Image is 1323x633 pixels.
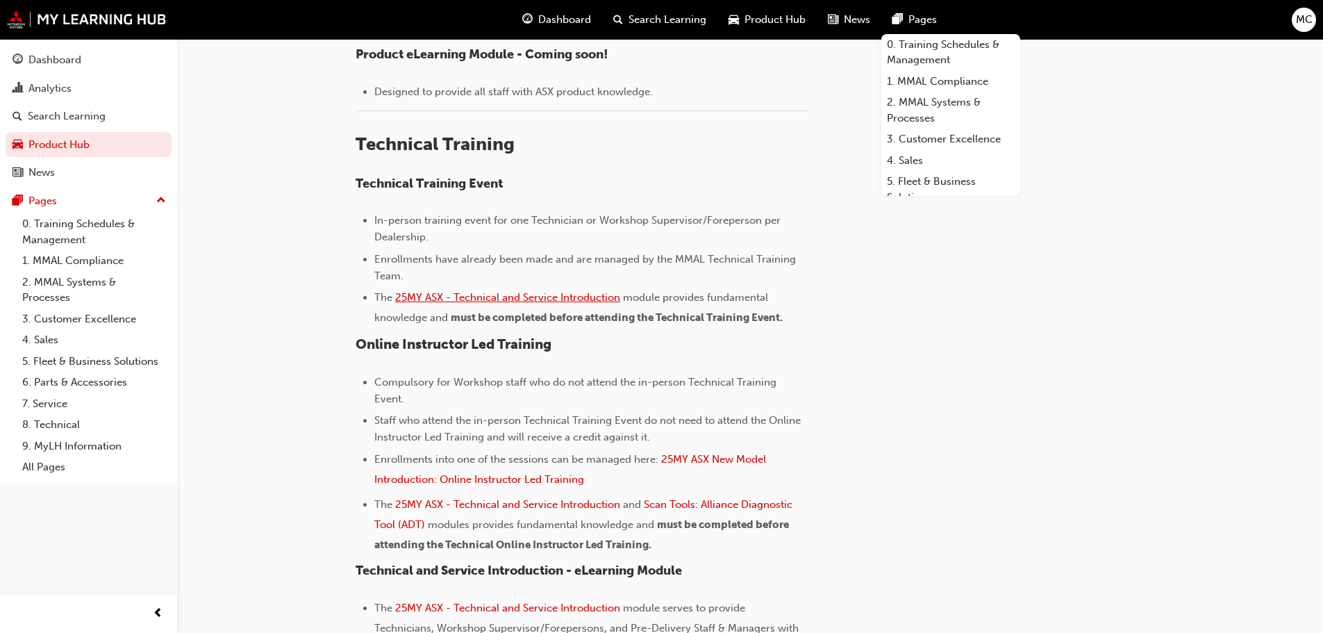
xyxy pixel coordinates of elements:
[17,329,172,351] a: 4. Sales
[17,414,172,436] a: 8. Technical
[744,12,806,28] span: Product Hub
[374,376,779,405] span: Compulsory for Workshop staff who do not attend the in-person Technical Training Event.
[28,165,55,181] div: News
[881,34,1020,71] a: 0. Training Schedules & Management
[451,311,783,324] span: must be completed before attending the Technical Training Event.
[817,6,881,34] a: news-iconNews
[6,104,172,129] a: Search Learning
[1292,8,1316,32] button: MC
[828,11,838,28] span: news-icon
[881,92,1020,129] a: 2. MMAL Systems & Processes
[6,160,172,186] a: News
[374,414,804,443] span: Staff who attend the in-person Technical Training Event do not need to attend the Online Instruct...
[28,81,72,97] div: Analytics
[156,192,166,210] span: up-icon
[6,47,172,73] a: Dashboard
[356,336,551,352] span: Online Instructor Led Training
[892,11,903,28] span: pages-icon
[374,453,658,466] span: Enrollments into one of the sessions can be managed here:
[374,291,392,304] span: The
[374,85,653,98] span: Designed to provide all staff with ASX product knowledge.
[17,250,172,272] a: 1. MMAL Compliance
[6,188,172,214] button: Pages
[13,139,23,151] span: car-icon
[13,83,23,95] span: chart-icon
[629,12,706,28] span: Search Learning
[28,193,57,209] div: Pages
[153,605,163,623] span: prev-icon
[17,372,172,393] a: 6. Parts & Accessories
[17,213,172,250] a: 0. Training Schedules & Management
[613,11,623,28] span: search-icon
[7,10,167,28] img: mmal
[356,47,608,62] span: Product eLearning Module - Coming soon!
[374,253,799,282] span: Enrollments have already been made and are managed by the MMAL Technical Training Team.
[356,563,682,578] span: Technical and Service Introduction - eLearning Module
[13,110,22,123] span: search-icon
[17,309,172,330] a: 3. Customer Excellence
[374,214,783,243] span: In-person training event for one Technician or Workshop Supervisor/Foreperson per Dealership.
[881,171,1020,208] a: 5. Fleet & Business Solutions
[395,602,620,614] a: 25MY ASX - Technical and Service Introduction
[13,195,23,208] span: pages-icon
[28,52,81,68] div: Dashboard
[881,150,1020,172] a: 4. Sales
[717,6,817,34] a: car-iconProduct Hub
[374,498,392,511] span: The
[908,12,937,28] span: Pages
[28,108,106,124] div: Search Learning
[374,453,769,486] a: 25MY ASX New Model Introduction: Online Instructor Led Training
[881,71,1020,92] a: 1. MMAL Compliance
[17,272,172,309] a: 2. MMAL Systems & Processes
[729,11,739,28] span: car-icon
[538,12,591,28] span: Dashboard
[395,291,620,304] a: 25MY ASX - Technical and Service Introduction
[13,167,23,179] span: news-icon
[6,132,172,158] a: Product Hub
[602,6,717,34] a: search-iconSearch Learning
[17,393,172,415] a: 7. Service
[356,133,515,155] span: Technical Training
[844,12,870,28] span: News
[428,518,654,531] span: modules provides fundamental knowledge and
[6,76,172,101] a: Analytics
[17,351,172,372] a: 5. Fleet & Business Solutions
[17,457,172,478] a: All Pages
[511,6,602,34] a: guage-iconDashboard
[881,6,948,34] a: pages-iconPages
[623,498,641,511] span: and
[522,11,533,28] span: guage-icon
[1296,12,1313,28] span: MC
[881,129,1020,150] a: 3. Customer Excellence
[6,44,172,188] button: DashboardAnalyticsSearch LearningProduct HubNews
[17,436,172,457] a: 9. MyLH Information
[374,602,392,614] span: The
[356,176,503,191] span: Technical Training Event
[395,498,620,511] a: 25MY ASX - Technical and Service Introduction
[13,54,23,67] span: guage-icon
